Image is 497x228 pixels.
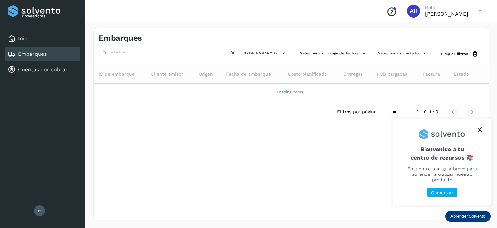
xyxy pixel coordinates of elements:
[436,48,484,60] button: Limpiar filtros
[5,31,80,46] div: Inicio
[445,211,491,222] div: Aprender Solvento
[401,146,483,161] span: Bienvenido a tu
[417,108,438,115] span: 1 - 0 de 0
[401,154,483,161] p: centro de recursos 📚
[22,14,78,18] p: Proveedores
[450,214,485,219] p: Aprender Solvento
[18,51,47,57] a: Embarques
[94,84,489,101] td: Loading items...
[5,63,80,77] div: Cuentas por cobrar
[297,48,370,59] button: Selecciona un rango de fechas
[401,166,483,182] p: Encuentre una guía breve para aprender a utilizar nuestro producto
[427,188,457,197] button: Comenzar
[454,71,469,78] span: Estado
[475,125,485,135] button: close,
[337,108,380,115] span: Filtros por página :
[393,119,491,205] div: Aprender Solvento
[18,35,32,42] a: Inicio
[423,71,440,78] span: Factura
[199,71,213,78] span: Origen
[441,51,468,57] span: Limpiar filtros
[425,5,468,11] p: Hola,
[288,71,327,78] span: Costo planificado
[244,50,278,56] span: ID de embarque
[226,71,271,78] span: Fecha de embarque
[18,66,68,73] a: Cuentas por cobrar
[99,33,142,43] h4: Embarques
[151,71,183,78] span: Cliente emisor
[5,47,80,61] div: Embarques
[431,190,453,196] p: Comenzar
[377,71,407,78] span: POD cargadas
[375,48,431,59] button: Selecciona un estado
[425,11,468,17] p: AZUCENA HERNANDEZ LOPEZ
[242,48,289,58] button: ID de embarque
[343,71,363,78] span: Entregas
[99,71,135,78] span: ID de embarque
